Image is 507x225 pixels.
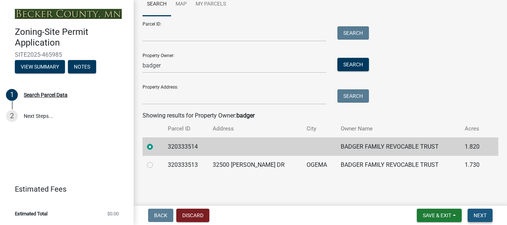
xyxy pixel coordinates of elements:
td: BADGER FAMILY REVOCABLE TRUST [336,156,460,174]
button: Notes [68,60,96,73]
td: 320333514 [163,138,209,156]
strong: badger [236,112,255,119]
wm-modal-confirm: Summary [15,64,65,70]
th: Owner Name [336,120,460,138]
td: 1.820 [460,138,488,156]
td: OGEMA [302,156,336,174]
th: Address [208,120,302,138]
td: 1.730 [460,156,488,174]
th: Acres [460,120,488,138]
img: Becker County, Minnesota [15,9,122,19]
wm-modal-confirm: Notes [68,64,96,70]
button: View Summary [15,60,65,73]
td: 320333513 [163,156,209,174]
button: Search [337,58,369,71]
th: City [302,120,336,138]
div: Showing results for Property Owner: [143,111,498,120]
span: Save & Exit [423,212,451,218]
span: $0.00 [107,211,119,216]
span: Estimated Total [15,211,48,216]
td: BADGER FAMILY REVOCABLE TRUST [336,138,460,156]
div: 2 [6,110,18,122]
div: 1 [6,89,18,101]
button: Back [148,209,173,222]
button: Search [337,26,369,40]
div: Search Parcel Data [24,92,68,97]
button: Discard [176,209,209,222]
span: Back [154,212,167,218]
a: Estimated Fees [6,182,122,196]
h4: Zoning-Site Permit Application [15,27,128,48]
button: Save & Exit [417,209,462,222]
span: Next [474,212,487,218]
th: Parcel ID [163,120,209,138]
span: SITE2025-465985 [15,51,119,58]
button: Search [337,89,369,103]
td: 32500 [PERSON_NAME] DR [208,156,302,174]
button: Next [468,209,493,222]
